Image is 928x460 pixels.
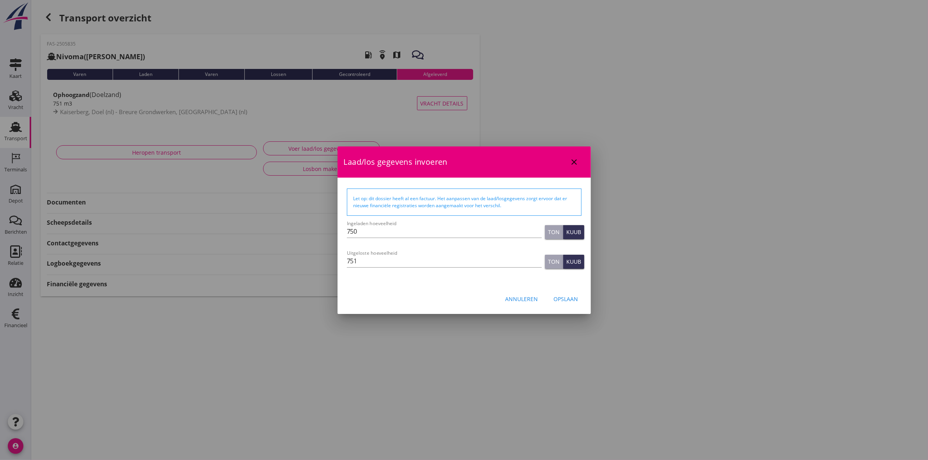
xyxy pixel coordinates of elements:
[354,195,575,209] div: Let op: dit dossier heeft al een factuur. Het aanpassen van de laad/losgegevens zorgt ervoor dat ...
[499,292,544,306] button: Annuleren
[566,257,581,266] div: Kuub
[570,157,579,167] i: close
[338,146,591,178] div: Laad/los gegevens invoeren
[554,295,578,303] div: Opslaan
[563,255,584,269] button: Kuub
[566,228,581,236] div: Kuub
[506,295,538,303] div: Annuleren
[545,255,563,269] button: Ton
[545,225,563,239] button: Ton
[347,225,542,238] input: Ingeladen hoeveelheid
[548,257,560,266] div: Ton
[548,292,585,306] button: Opslaan
[563,225,584,239] button: Kuub
[548,228,560,236] div: Ton
[347,255,542,267] input: Uitgeloste hoeveelheid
